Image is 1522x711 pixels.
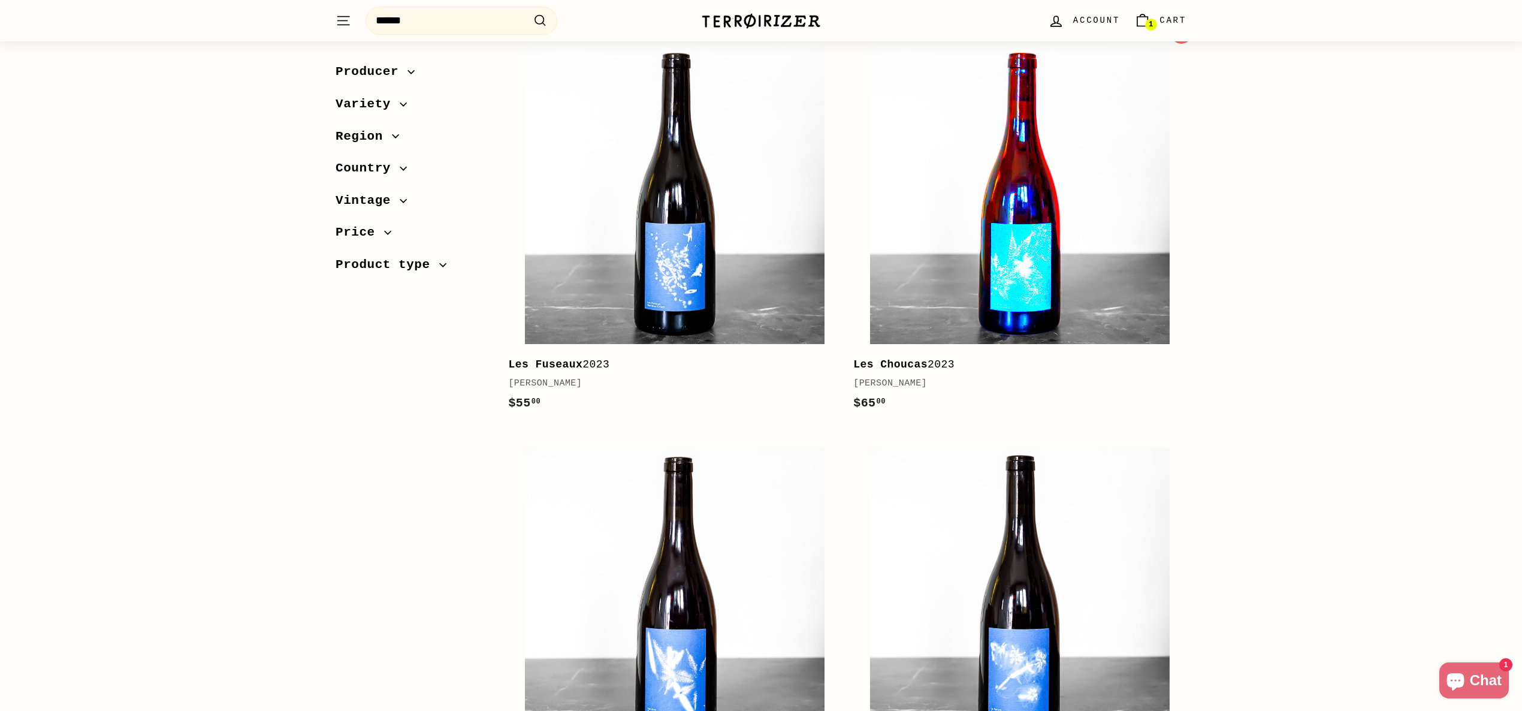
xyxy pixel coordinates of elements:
[508,358,582,370] b: Les Fuseaux
[1127,3,1194,38] a: Cart
[853,358,928,370] b: Les Choucas
[853,376,1174,391] div: [PERSON_NAME]
[336,155,489,188] button: Country
[508,356,829,373] div: 2023
[336,94,400,115] span: Variety
[336,123,489,155] button: Region
[336,158,400,179] span: Country
[853,396,886,410] span: $65
[853,356,1174,373] div: 2023
[853,28,1186,425] a: Les Choucas2023[PERSON_NAME]
[508,28,841,425] a: Les Fuseaux2023[PERSON_NAME]
[1149,20,1153,29] span: 1
[336,190,400,210] span: Vintage
[336,219,489,252] button: Price
[336,59,489,91] button: Producer
[336,222,384,243] span: Price
[336,187,489,219] button: Vintage
[508,396,540,410] span: $55
[1073,14,1120,27] span: Account
[1436,662,1512,701] inbox-online-store-chat: Shopify online store chat
[336,126,392,146] span: Region
[336,255,439,275] span: Product type
[508,376,829,391] div: [PERSON_NAME]
[336,252,489,284] button: Product type
[336,62,407,82] span: Producer
[1041,3,1127,38] a: Account
[1159,14,1186,27] span: Cart
[336,91,489,123] button: Variety
[877,397,886,406] sup: 00
[532,397,540,406] sup: 00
